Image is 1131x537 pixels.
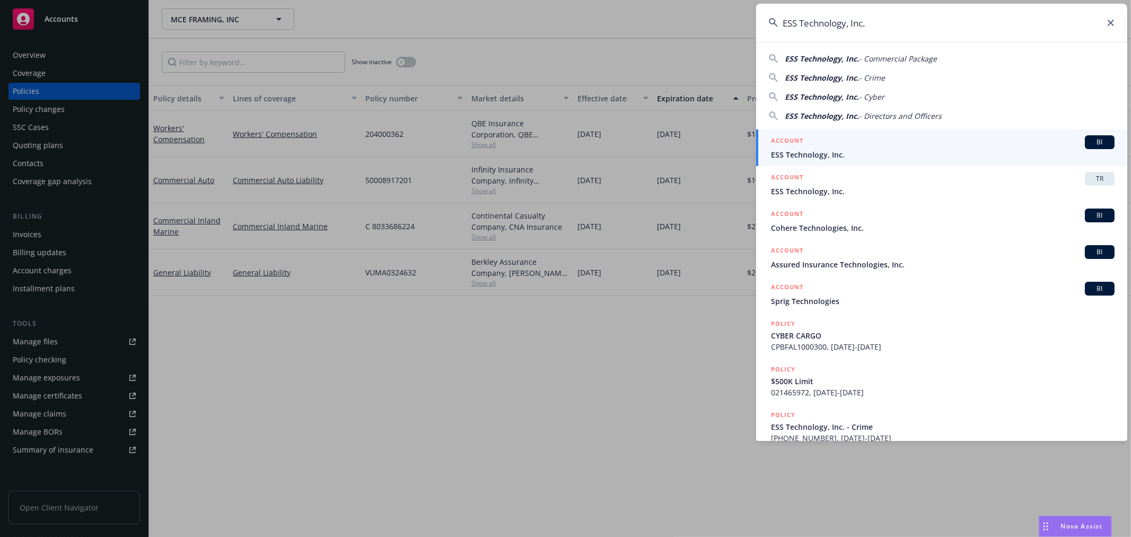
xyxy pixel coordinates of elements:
span: ESS Technology, Inc. [785,54,859,64]
h5: ACCOUNT [771,282,803,295]
span: CPBFAL1000300, [DATE]-[DATE] [771,341,1115,352]
a: ACCOUNTBIAssured Insurance Technologies, Inc. [756,239,1127,276]
a: ACCOUNTBISprig Technologies [756,276,1127,313]
h5: ACCOUNT [771,172,803,185]
a: ACCOUNTBIESS Technology, Inc. [756,129,1127,166]
h5: POLICY [771,364,795,375]
span: ESS Technology, Inc. [785,111,859,121]
h5: ACCOUNT [771,209,803,221]
div: Drag to move [1039,516,1053,536]
span: ESS Technology, Inc. [785,73,859,83]
a: POLICYESS Technology, Inc. - Crime[PHONE_NUMBER], [DATE]-[DATE] [756,404,1127,449]
span: TR [1089,174,1110,184]
span: ESS Technology, Inc. [785,92,859,102]
input: Search... [756,4,1127,42]
button: Nova Assist [1039,516,1112,537]
h5: ACCOUNT [771,135,803,148]
span: - Crime [859,73,885,83]
a: POLICY$500K Limit021465972, [DATE]-[DATE] [756,358,1127,404]
span: Assured Insurance Technologies, Inc. [771,259,1115,270]
h5: POLICY [771,410,795,420]
span: BI [1089,284,1110,293]
h5: POLICY [771,318,795,329]
a: ACCOUNTTRESS Technology, Inc. [756,166,1127,203]
span: - Cyber [859,92,884,102]
span: [PHONE_NUMBER], [DATE]-[DATE] [771,432,1115,444]
span: BI [1089,211,1110,220]
span: Sprig Technologies [771,296,1115,307]
span: Cohere Technologies, Inc. [771,222,1115,233]
span: - Commercial Package [859,54,937,64]
span: ESS Technology, Inc. - Crime [771,421,1115,432]
span: - Directors and Officers [859,111,942,121]
a: POLICYCYBER CARGOCPBFAL1000300, [DATE]-[DATE] [756,313,1127,358]
span: ESS Technology, Inc. [771,149,1115,160]
span: ESS Technology, Inc. [771,186,1115,197]
span: Nova Assist [1061,522,1103,531]
a: ACCOUNTBICohere Technologies, Inc. [756,203,1127,239]
span: BI [1089,247,1110,257]
span: 021465972, [DATE]-[DATE] [771,387,1115,398]
h5: ACCOUNT [771,245,803,258]
span: $500K Limit [771,376,1115,387]
span: CYBER CARGO [771,330,1115,341]
span: BI [1089,137,1110,147]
